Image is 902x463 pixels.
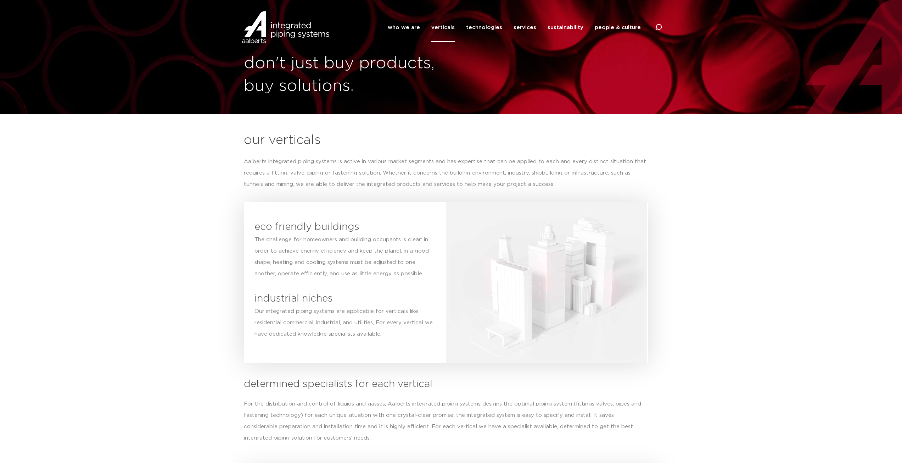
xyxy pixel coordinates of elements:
a: people & culture [595,13,641,42]
h3: eco friendly buildings [254,220,359,234]
p: For the distribution and control of liquids and gasses, Aalberts integrated piping systems design... [244,398,648,444]
h3: determined specialists for each vertical [244,377,648,391]
a: who we are [388,13,420,42]
a: technologies [466,13,502,42]
h1: don't just buy products, buy solutions. [244,52,448,98]
h3: industrial niches [254,292,333,306]
a: services [514,13,536,42]
p: Aalberts integrated piping systems is active in various market segments and has expertise that ca... [244,156,648,190]
nav: Menu [388,13,641,42]
p: Our integrated piping systems are applicable for verticals like residential commercial, industria... [254,306,435,340]
h2: our verticals [244,132,648,149]
a: sustainability [548,13,583,42]
p: The challenge for homeowners and building occupants is clear: in order to achieve energy efficien... [254,234,435,280]
a: verticals [431,13,455,42]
